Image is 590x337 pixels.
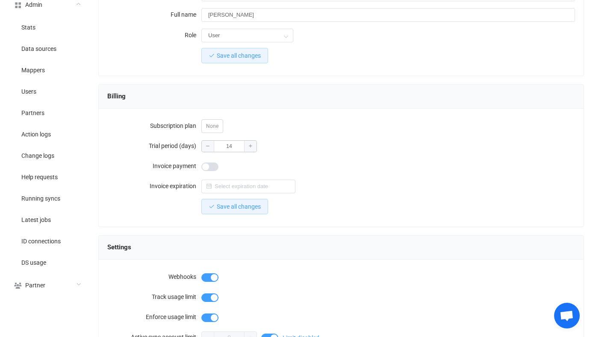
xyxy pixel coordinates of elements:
[217,52,261,59] span: Save all changes
[107,27,201,44] label: Role
[4,230,90,251] a: ID connections
[554,303,580,328] a: Open chat
[4,59,90,80] a: Mappers
[4,102,90,123] a: Partners
[107,308,201,325] label: Enforce usage limit
[107,241,131,254] span: Settings
[107,137,201,154] label: Trial period (days)
[201,119,223,133] span: None
[21,195,60,202] span: Running syncs
[21,238,61,245] span: ID connections
[107,177,201,195] label: Invoice expiration
[107,117,201,134] label: Subscription plan
[217,203,261,210] span: Save all changes
[4,187,90,209] a: Running syncs
[4,251,90,273] a: DS usage
[107,90,126,103] span: Billing
[21,131,51,138] span: Action logs
[201,29,293,42] input: Select role
[4,80,90,102] a: Users
[201,180,295,193] input: Select expiration date
[25,282,45,289] span: Partner
[4,209,90,230] a: Latest jobs
[21,67,45,74] span: Mappers
[4,38,90,59] a: Data sources
[107,6,201,23] label: Full name
[4,16,90,38] a: Stats
[201,48,268,63] button: Save all changes
[107,288,201,305] label: Track usage limit
[21,260,46,266] span: DS usage
[21,110,44,117] span: Partners
[21,46,56,53] span: Data sources
[21,89,36,95] span: Users
[25,2,42,9] span: Admin
[4,166,90,187] a: Help requests
[21,24,35,31] span: Stats
[4,123,90,145] a: Action logs
[21,153,54,160] span: Change logs
[107,157,201,174] label: Invoice payment
[4,145,90,166] a: Change logs
[21,174,58,181] span: Help requests
[201,199,268,214] button: Save all changes
[21,217,51,224] span: Latest jobs
[107,268,201,285] label: Webhooks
